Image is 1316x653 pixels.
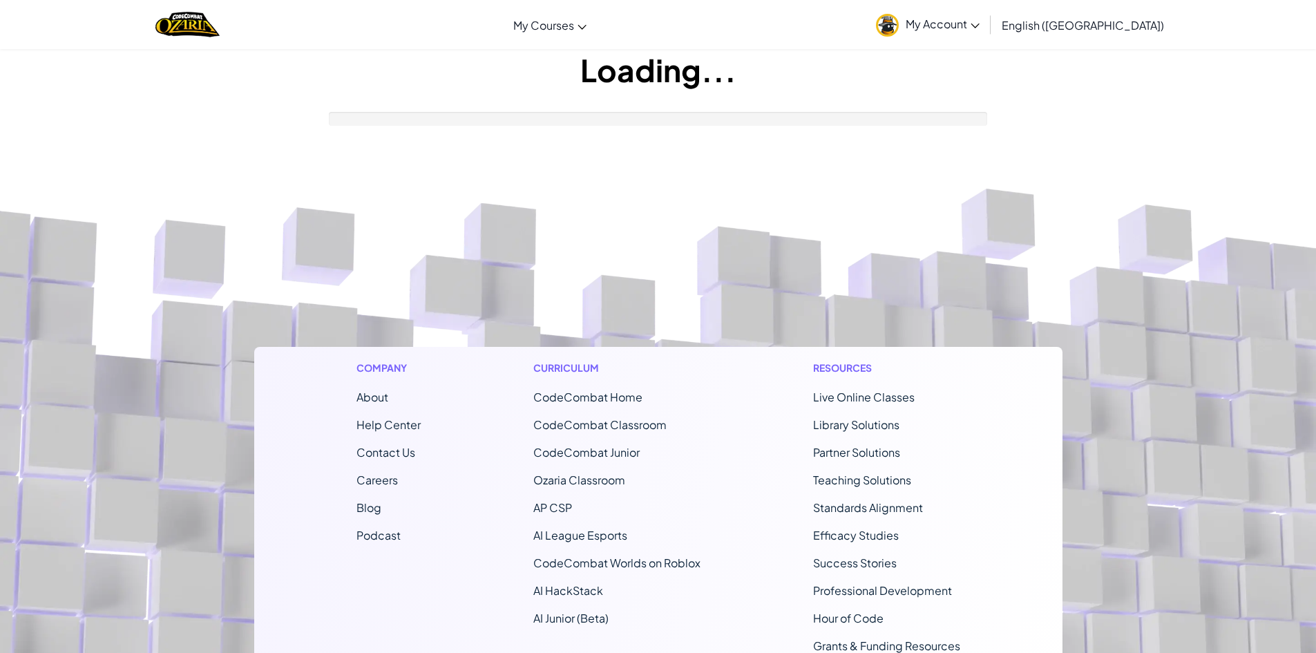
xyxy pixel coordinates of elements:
[356,528,401,542] a: Podcast
[533,390,642,404] span: CodeCombat Home
[533,445,640,460] a: CodeCombat Junior
[813,473,911,487] a: Teaching Solutions
[506,6,593,44] a: My Courses
[533,528,627,542] a: AI League Esports
[356,417,421,432] a: Help Center
[533,473,625,487] a: Ozaria Classroom
[906,17,980,31] span: My Account
[813,445,900,460] a: Partner Solutions
[813,390,915,404] a: Live Online Classes
[813,556,897,570] a: Success Stories
[513,18,574,32] span: My Courses
[533,361,700,375] h1: Curriculum
[813,583,952,598] a: Professional Development
[813,611,884,625] a: Hour of Code
[533,500,572,515] a: AP CSP
[155,10,220,39] img: Home
[1002,18,1164,32] span: English ([GEOGRAPHIC_DATA])
[995,6,1171,44] a: English ([GEOGRAPHIC_DATA])
[533,417,667,432] a: CodeCombat Classroom
[356,361,421,375] h1: Company
[533,611,609,625] a: AI Junior (Beta)
[356,445,415,460] span: Contact Us
[869,3,986,46] a: My Account
[533,583,603,598] a: AI HackStack
[813,417,899,432] a: Library Solutions
[155,10,220,39] a: Ozaria by CodeCombat logo
[356,473,398,487] a: Careers
[356,500,381,515] a: Blog
[876,14,899,37] img: avatar
[533,556,700,570] a: CodeCombat Worlds on Roblox
[813,638,960,653] a: Grants & Funding Resources
[813,500,923,515] a: Standards Alignment
[813,528,899,542] a: Efficacy Studies
[356,390,388,404] a: About
[813,361,960,375] h1: Resources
